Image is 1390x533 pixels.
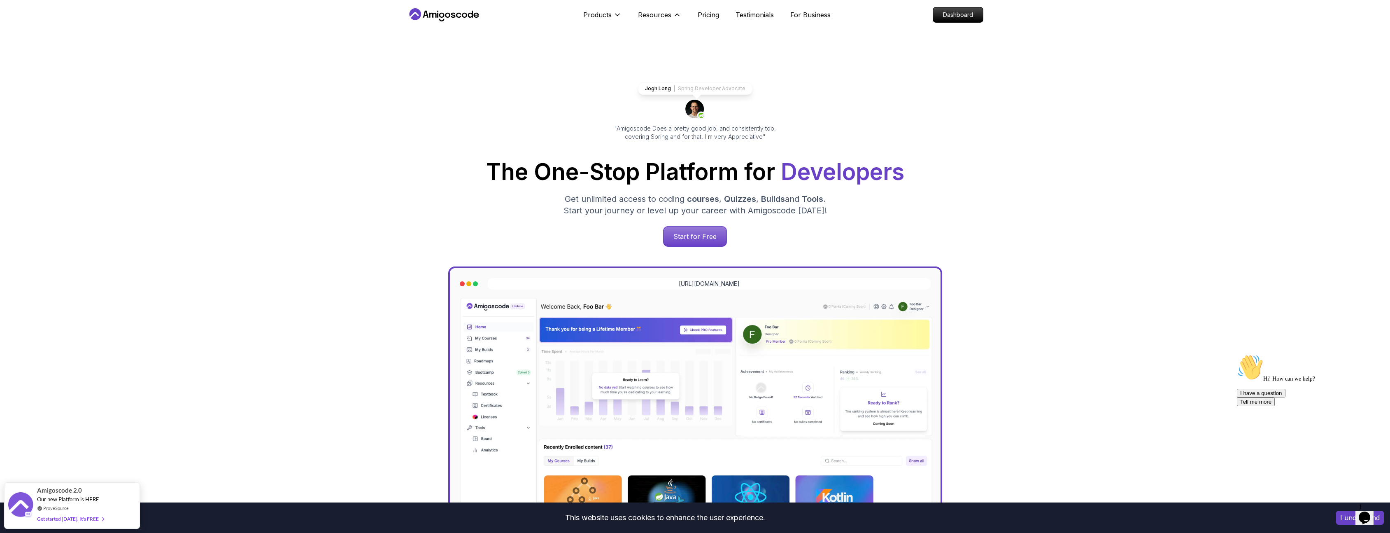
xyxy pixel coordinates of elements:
[679,280,740,288] a: [URL][DOMAIN_NAME]
[933,7,983,23] a: Dashboard
[698,10,719,20] a: Pricing
[37,486,82,495] span: Amigoscode 2.0
[638,10,681,26] button: Resources
[736,10,774,20] a: Testimonials
[557,193,834,216] p: Get unlimited access to coding , , and . Start your journey or level up your career with Amigosco...
[1336,511,1384,525] button: Accept cookies
[37,514,104,524] div: Get started [DATE]. It's FREE
[37,496,99,503] span: Our new Platform is HERE
[638,10,671,20] p: Resources
[790,10,831,20] a: For Business
[1234,351,1382,496] iframe: chat widget
[6,509,1324,527] div: This website uses cookies to enhance the user experience.
[8,492,33,519] img: provesource social proof notification image
[3,47,41,55] button: Tell me more
[3,3,151,55] div: 👋Hi! How can we help?I have a questionTell me more
[933,7,983,22] p: Dashboard
[3,3,30,30] img: :wave:
[583,10,612,20] p: Products
[3,25,81,31] span: Hi! How can we help?
[1355,500,1382,525] iframe: chat widget
[663,226,727,247] a: Start for Free
[43,505,69,512] a: ProveSource
[583,10,622,26] button: Products
[3,38,52,47] button: I have a question
[664,227,726,246] p: Start for Free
